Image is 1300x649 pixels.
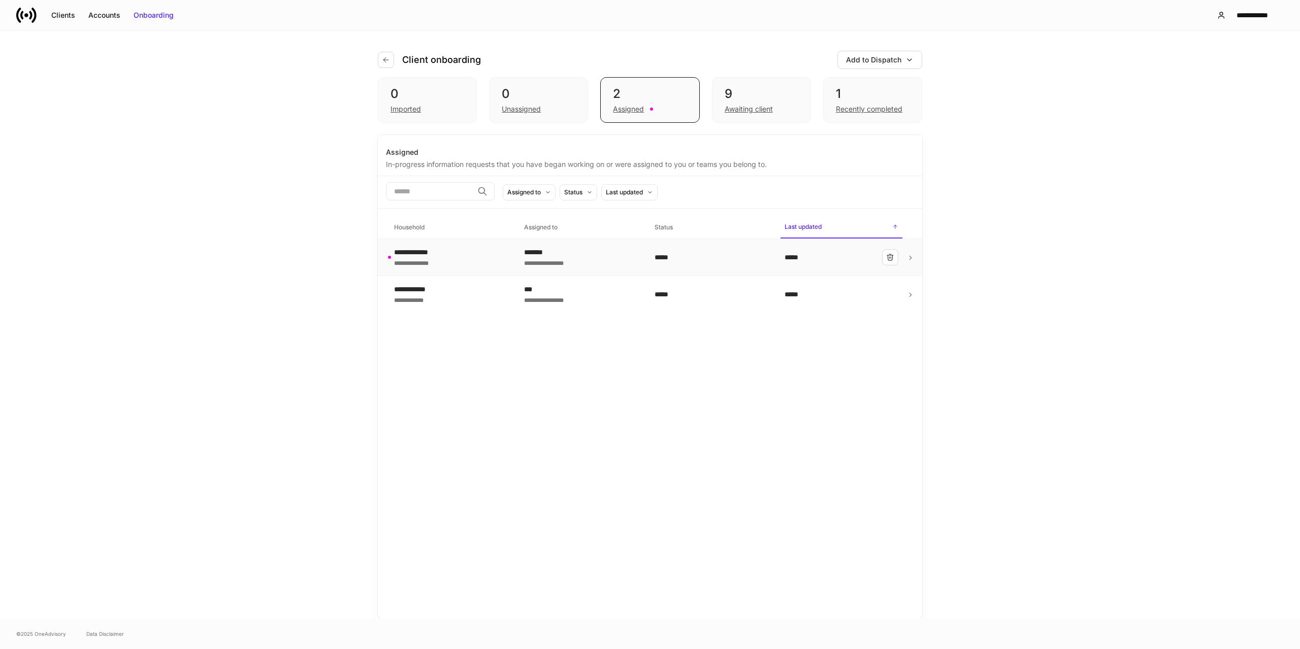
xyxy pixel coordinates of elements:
[836,86,909,102] div: 1
[560,184,597,200] button: Status
[502,104,541,114] div: Unassigned
[725,104,773,114] div: Awaiting client
[601,184,658,200] button: Last updated
[785,222,822,231] h6: Last updated
[489,77,588,123] div: 0Unassigned
[134,10,174,20] div: Onboarding
[88,10,120,20] div: Accounts
[712,77,811,123] div: 9Awaiting client
[600,77,699,123] div: 2Assigned
[16,630,66,638] span: © 2025 OneAdvisory
[394,222,425,232] h6: Household
[520,217,642,238] span: Assigned to
[781,217,902,238] span: Last updated
[390,217,512,238] span: Household
[386,157,914,169] div: In-progress information requests that you have began working on or were assigned to you or teams ...
[86,630,124,638] a: Data Disclaimer
[391,104,421,114] div: Imported
[655,222,673,232] h6: Status
[51,10,75,20] div: Clients
[725,86,798,102] div: 9
[836,104,902,114] div: Recently completed
[502,86,575,102] div: 0
[837,51,922,69] button: Add to Dispatch
[82,7,127,23] button: Accounts
[402,54,481,66] h4: Client onboarding
[503,184,556,200] button: Assigned to
[391,86,464,102] div: 0
[651,217,772,238] span: Status
[613,86,687,102] div: 2
[378,77,477,123] div: 0Imported
[564,187,582,197] div: Status
[386,147,914,157] div: Assigned
[613,104,644,114] div: Assigned
[823,77,922,123] div: 1Recently completed
[606,187,643,197] div: Last updated
[127,7,180,23] button: Onboarding
[507,187,541,197] div: Assigned to
[45,7,82,23] button: Clients
[524,222,558,232] h6: Assigned to
[846,55,901,65] div: Add to Dispatch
